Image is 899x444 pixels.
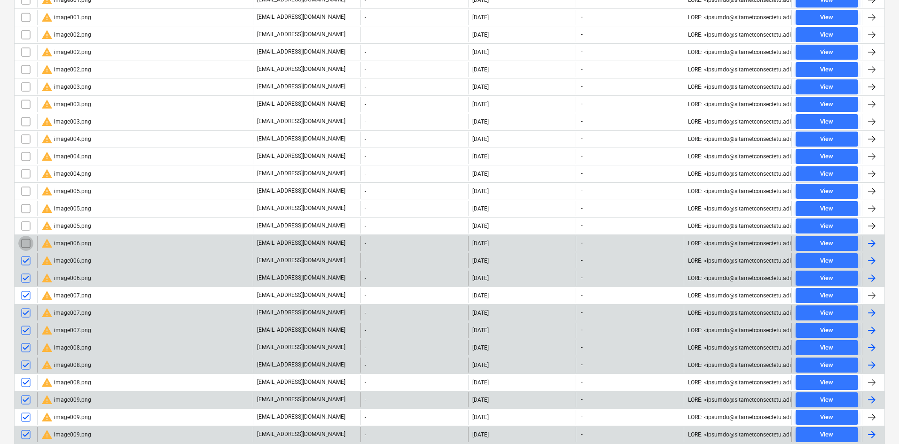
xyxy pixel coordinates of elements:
div: [DATE] [472,101,489,108]
span: warning [41,290,53,301]
div: - [360,236,468,251]
div: [DATE] [472,397,489,403]
span: warning [41,412,53,423]
p: [EMAIL_ADDRESS][DOMAIN_NAME] [257,31,345,39]
div: [DATE] [472,292,489,299]
div: - [360,166,468,181]
div: - [360,323,468,338]
span: - [580,170,584,178]
p: [EMAIL_ADDRESS][DOMAIN_NAME] [257,65,345,73]
span: warning [41,220,53,232]
button: View [796,340,858,355]
p: [EMAIL_ADDRESS][DOMAIN_NAME] [257,396,345,404]
div: - [360,149,468,164]
span: - [580,48,584,56]
div: - [360,340,468,355]
span: - [580,343,584,351]
div: image007.png [41,325,91,336]
div: image007.png [41,307,91,319]
button: View [796,201,858,216]
div: - [360,392,468,407]
div: image004.png [41,168,91,179]
p: [EMAIL_ADDRESS][DOMAIN_NAME] [257,291,345,299]
div: View [820,273,833,284]
span: warning [41,29,53,40]
p: [EMAIL_ADDRESS][DOMAIN_NAME] [257,83,345,91]
div: [DATE] [472,257,489,264]
div: - [360,271,468,286]
button: View [796,45,858,60]
span: warning [41,325,53,336]
span: - [580,257,584,265]
div: [DATE] [472,327,489,334]
span: warning [41,377,53,388]
button: View [796,62,858,77]
button: View [796,10,858,25]
div: image002.png [41,29,91,40]
div: image003.png [41,116,91,127]
div: image009.png [41,412,91,423]
span: - [580,361,584,369]
div: [DATE] [472,84,489,90]
iframe: Chat Widget [852,399,899,444]
div: View [820,64,833,75]
div: - [360,253,468,268]
button: View [796,288,858,303]
div: [DATE] [472,431,489,438]
span: - [580,83,584,91]
div: - [360,27,468,42]
div: - [360,410,468,425]
span: warning [41,133,53,145]
div: View [820,325,833,336]
div: - [360,45,468,60]
p: [EMAIL_ADDRESS][DOMAIN_NAME] [257,257,345,265]
div: image003.png [41,81,91,93]
button: View [796,149,858,164]
p: [EMAIL_ADDRESS][DOMAIN_NAME] [257,274,345,282]
div: [DATE] [472,66,489,73]
button: View [796,410,858,425]
div: [DATE] [472,14,489,21]
button: View [796,79,858,94]
div: - [360,79,468,94]
div: View [820,377,833,388]
span: - [580,135,584,143]
div: image008.png [41,342,91,353]
div: image005.png [41,186,91,197]
div: [DATE] [472,153,489,160]
div: [DATE] [472,223,489,229]
span: warning [41,203,53,214]
div: View [820,169,833,179]
button: View [796,323,858,338]
span: - [580,222,584,230]
p: [EMAIL_ADDRESS][DOMAIN_NAME] [257,361,345,369]
div: - [360,427,468,442]
span: warning [41,429,53,440]
button: View [796,253,858,268]
div: - [360,184,468,199]
div: [DATE] [472,362,489,368]
div: View [820,429,833,440]
p: [EMAIL_ADDRESS][DOMAIN_NAME] [257,222,345,230]
p: [EMAIL_ADDRESS][DOMAIN_NAME] [257,48,345,56]
div: [DATE] [472,31,489,38]
p: [EMAIL_ADDRESS][DOMAIN_NAME] [257,413,345,421]
div: [DATE] [472,205,489,212]
span: warning [41,359,53,371]
p: [EMAIL_ADDRESS][DOMAIN_NAME] [257,13,345,21]
span: - [580,326,584,334]
div: [DATE] [472,344,489,351]
div: - [360,288,468,303]
div: View [820,117,833,127]
button: View [796,236,858,251]
p: [EMAIL_ADDRESS][DOMAIN_NAME] [257,326,345,334]
span: warning [41,81,53,93]
span: - [580,204,584,212]
span: warning [41,116,53,127]
div: [DATE] [472,188,489,195]
span: - [580,187,584,195]
div: image008.png [41,377,91,388]
div: - [360,201,468,216]
p: [EMAIL_ADDRESS][DOMAIN_NAME] [257,343,345,351]
span: - [580,309,584,317]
